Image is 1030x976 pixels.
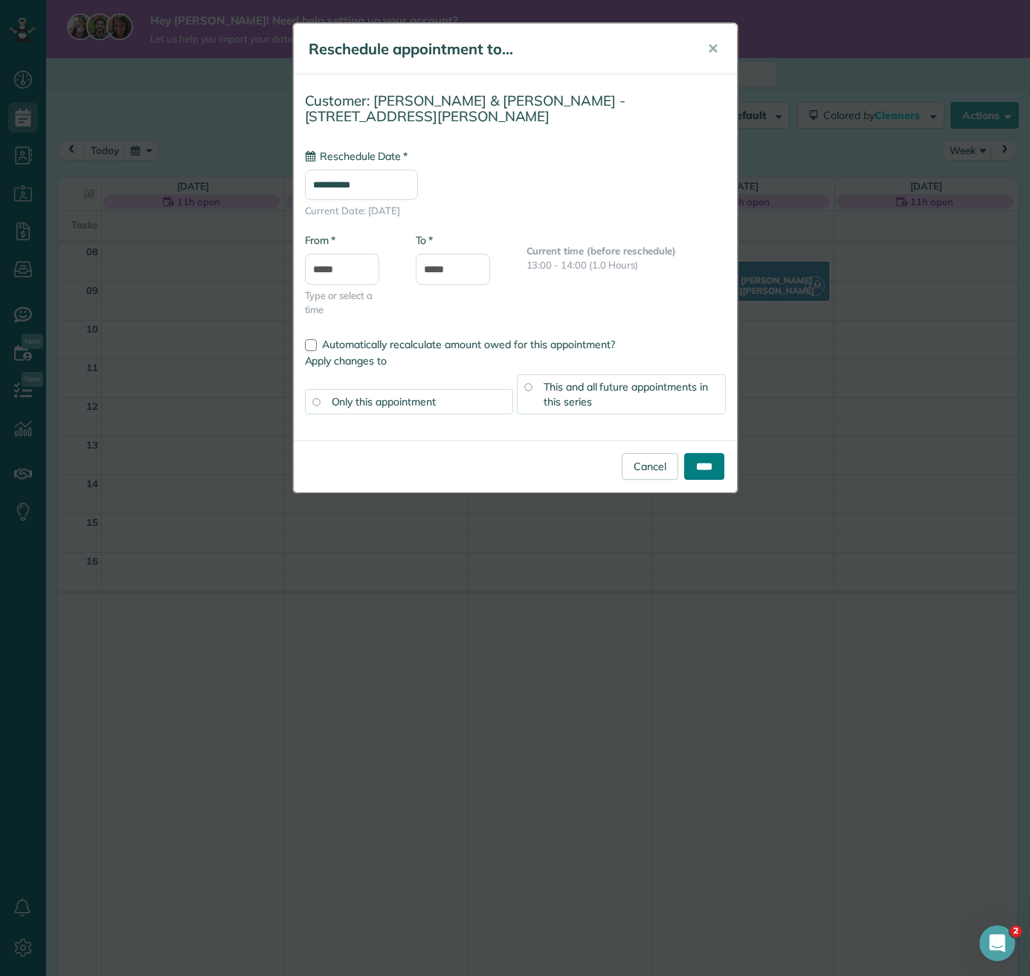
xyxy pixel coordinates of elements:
[544,380,708,408] span: This and all future appointments in this series
[524,384,532,391] input: This and all future appointments in this series
[332,395,436,408] span: Only this appointment
[305,149,408,164] label: Reschedule Date
[416,233,433,248] label: To
[322,338,615,351] span: Automatically recalculate amount owed for this appointment?
[1010,925,1022,937] span: 2
[979,925,1015,961] iframe: Intercom live chat
[305,93,726,123] h4: Customer: [PERSON_NAME] & [PERSON_NAME] - [STREET_ADDRESS][PERSON_NAME]
[622,453,678,480] a: Cancel
[527,245,677,257] b: Current time (before reschedule)
[305,233,335,248] label: From
[305,353,726,368] label: Apply changes to
[707,40,718,57] span: ✕
[312,399,320,406] input: Only this appointment
[527,258,726,272] p: 13:00 - 14:00 (1.0 Hours)
[305,289,393,317] span: Type or select a time
[305,204,726,218] span: Current Date: [DATE]
[309,39,686,60] h5: Reschedule appointment to...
